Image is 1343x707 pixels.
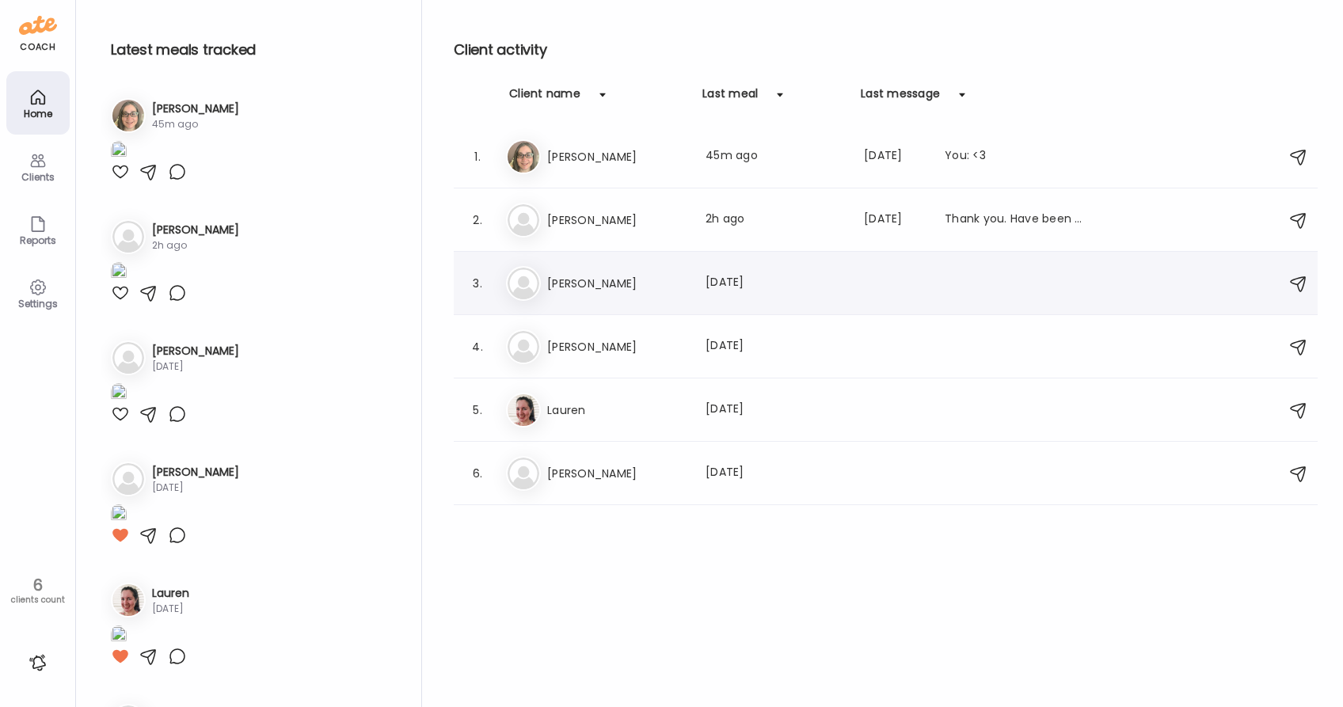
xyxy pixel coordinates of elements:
div: [DATE] [152,481,239,495]
div: Settings [10,298,67,309]
div: [DATE] [706,274,845,293]
img: avatars%2FYr2TRmk546hTF5UKtBKijktb52i2 [112,100,144,131]
div: Thank you. Have been trying to stick to It and finding it very insightful. Haven’t finished recor... [945,211,1084,230]
img: bg-avatar-default.svg [508,331,539,363]
h3: Lauren [547,401,687,420]
div: clients count [6,595,70,606]
h3: [PERSON_NAME] [152,101,239,117]
div: 3. [468,274,487,293]
div: Clients [10,172,67,182]
img: images%2FoPvh4iQiylWPcKuLc7R3BonPKAA3%2FwXXm6ig89P7qyBURgLe5%2FF5wZcJTt3Zxsle31ibnw_1080 [111,504,127,526]
div: 4. [468,337,487,356]
img: bg-avatar-default.svg [112,342,144,374]
div: [DATE] [864,147,926,166]
div: Last message [861,86,940,111]
div: coach [20,40,55,54]
h3: [PERSON_NAME] [547,464,687,483]
h2: Client activity [454,38,1318,62]
div: 6 [6,576,70,595]
div: 2h ago [152,238,239,253]
div: [DATE] [864,211,926,230]
h3: [PERSON_NAME] [547,211,687,230]
h3: [PERSON_NAME] [152,222,239,238]
div: Last meal [702,86,758,111]
h3: [PERSON_NAME] [152,343,239,359]
img: images%2FbDv86541nDhxdwMPuXsD4ZtcFAj1%2FF4SGA1EtzEhBL7YnPjBj%2FG4hgXhpboAQvRFMjwIbG_1080 [111,625,127,647]
div: Client name [509,86,580,111]
div: [DATE] [152,359,239,374]
img: avatars%2FYr2TRmk546hTF5UKtBKijktb52i2 [508,141,539,173]
div: [DATE] [706,401,845,420]
img: bg-avatar-default.svg [508,204,539,236]
div: 2h ago [706,211,845,230]
h3: [PERSON_NAME] [547,337,687,356]
div: You: <3 [945,147,1084,166]
div: [DATE] [706,464,845,483]
img: avatars%2FbDv86541nDhxdwMPuXsD4ZtcFAj1 [112,584,144,616]
div: Reports [10,235,67,245]
img: bg-avatar-default.svg [508,458,539,489]
img: bg-avatar-default.svg [112,463,144,495]
div: [DATE] [706,337,845,356]
h3: [PERSON_NAME] [547,147,687,166]
div: 45m ago [706,147,845,166]
img: images%2FQcLwA9GSTyMSxwY3uOCjqDgGz2b2%2FK1vJDQ7I74v7rRe02EW3%2FSXOSWRKGRU8G7hUGqrLd_1080 [111,262,127,283]
img: bg-avatar-default.svg [508,268,539,299]
div: 6. [468,464,487,483]
img: avatars%2FbDv86541nDhxdwMPuXsD4ZtcFAj1 [508,394,539,426]
img: ate [19,13,57,38]
div: 1. [468,147,487,166]
img: images%2Fi2qvV639y6ciQrJO8ThcA6Qk9nJ3%2FBb2bZFPao1Yc3FgrVI2Y%2Fy5vNolkvXYyOGZhoO0ox_1080 [111,383,127,405]
h3: [PERSON_NAME] [152,464,239,481]
img: images%2FYr2TRmk546hTF5UKtBKijktb52i2%2FtpA5zkZBO42ZBlabzM7Z%2FSpyOvZrEphBToRQCAYxl_1080 [111,141,127,162]
div: 45m ago [152,117,239,131]
img: bg-avatar-default.svg [112,221,144,253]
div: Home [10,108,67,119]
div: 5. [468,401,487,420]
h2: Latest meals tracked [111,38,396,62]
h3: Lauren [152,585,189,602]
div: [DATE] [152,602,189,616]
h3: [PERSON_NAME] [547,274,687,293]
div: 2. [468,211,487,230]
